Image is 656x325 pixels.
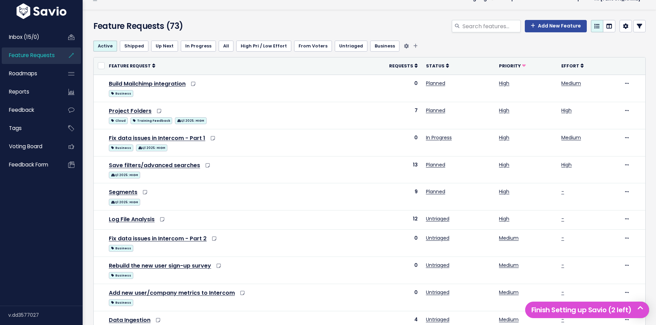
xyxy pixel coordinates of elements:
[389,62,418,69] a: Requests
[499,161,509,168] a: High
[426,63,445,69] span: Status
[109,144,133,151] span: Business
[109,215,155,223] a: Log File Analysis
[109,143,133,152] a: Business
[426,235,449,241] a: Untriaged
[109,272,133,279] span: Business
[109,89,133,97] a: Business
[426,80,445,87] a: Planned
[2,66,57,82] a: Roadmaps
[9,33,39,41] span: Inbox (15/0)
[499,62,526,69] a: Priority
[8,306,83,324] div: v.dd3577027
[389,63,413,69] span: Requests
[109,107,152,115] a: Project Folders
[499,63,521,69] span: Priority
[109,188,137,196] a: Segments
[499,289,519,296] a: Medium
[9,106,34,113] span: Feedback
[109,134,205,142] a: Fix data issues in Intercom - Part 1
[9,124,22,132] span: Tags
[426,215,449,222] a: Untriaged
[561,262,564,269] a: -
[561,235,564,241] a: -
[109,289,235,297] a: Add new user/company metrics to Intercom
[561,316,564,323] a: -
[109,117,128,124] span: Cloud
[109,62,155,69] a: Feature Request
[219,41,233,52] a: All
[358,75,422,102] td: 0
[9,70,37,77] span: Roadmaps
[131,117,172,124] span: Training Feedback
[561,215,564,222] a: -
[561,63,579,69] span: Effort
[136,143,167,152] a: Q1 2025: HIGH
[109,172,140,178] span: Q1 2025: HIGH
[9,88,29,95] span: Reports
[109,199,140,206] span: Q1 2025: HIGH
[426,107,445,114] a: Planned
[109,298,133,306] a: Business
[120,41,148,52] a: Shipped
[426,134,452,141] a: In Progress
[499,134,509,141] a: High
[109,80,186,88] a: Build Mailchimp integration
[426,262,449,269] a: Untriaged
[561,107,572,114] a: High
[499,215,509,222] a: High
[528,305,646,315] h5: Finish Setting up Savio (2 left)
[561,62,584,69] a: Effort
[2,84,57,100] a: Reports
[181,41,216,52] a: In Progress
[109,271,133,279] a: Business
[109,116,128,124] a: Cloud
[175,117,206,124] span: Q1 2025: HIGH
[358,129,422,156] td: 0
[109,299,133,306] span: Business
[294,41,332,52] a: From Voters
[9,143,42,150] span: Voting Board
[561,188,564,195] a: -
[109,90,133,97] span: Business
[93,20,271,32] h4: Feature Requests (73)
[370,41,399,52] a: Business
[426,188,445,195] a: Planned
[335,41,367,52] a: Untriaged
[109,262,211,270] a: Rebuild the new user sign-up survey
[426,289,449,296] a: Untriaged
[9,161,48,168] span: Feedback form
[109,170,140,179] a: Q1 2025: HIGH
[358,284,422,311] td: 0
[109,63,151,69] span: Feature Request
[109,197,140,206] a: Q1 2025: HIGH
[426,161,445,168] a: Planned
[462,20,521,32] input: Search features...
[2,120,57,136] a: Tags
[499,80,509,87] a: High
[2,139,57,154] a: Voting Board
[109,245,133,252] span: Business
[358,257,422,284] td: 0
[525,20,587,32] a: Add New Feature
[2,29,57,45] a: Inbox (15/0)
[109,243,133,252] a: Business
[109,316,150,324] a: Data Ingestion
[109,161,200,169] a: Save filters/advanced searches
[131,116,172,124] a: Training Feedback
[2,47,57,63] a: Feature Requests
[2,157,57,173] a: Feedback form
[2,102,57,118] a: Feedback
[561,80,581,87] a: Medium
[358,229,422,257] td: 0
[561,161,572,168] a: High
[561,134,581,141] a: Medium
[426,316,449,323] a: Untriaged
[93,41,646,52] ul: Filter feature requests
[136,144,167,151] span: Q1 2025: HIGH
[358,102,422,129] td: 7
[358,210,422,229] td: 12
[561,289,564,296] a: -
[236,41,291,52] a: High Pri / Low Effort
[499,316,519,323] a: Medium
